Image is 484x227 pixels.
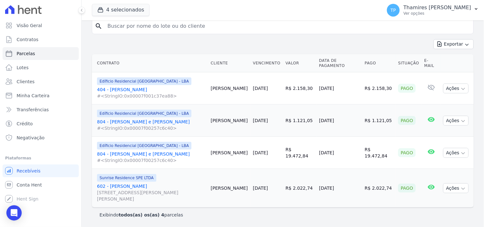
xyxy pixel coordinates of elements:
[362,137,396,169] td: R$ 19.472,84
[398,116,416,125] div: Pago
[443,116,469,126] button: Ações
[208,72,250,105] td: [PERSON_NAME]
[382,1,484,19] button: TP Thamires [PERSON_NAME] Ver opções
[316,72,362,105] td: [DATE]
[253,118,268,123] a: [DATE]
[443,183,469,193] button: Ações
[253,186,268,191] a: [DATE]
[3,117,79,130] a: Crédito
[17,92,49,99] span: Minha Carteira
[97,174,156,182] span: Sunrise Residence SPE LTDA
[104,20,471,33] input: Buscar por nome do lote ou do cliente
[443,84,469,93] button: Ações
[3,75,79,88] a: Clientes
[362,105,396,137] td: R$ 1.121,05
[17,168,41,174] span: Recebíveis
[283,105,316,137] td: R$ 1.121,05
[283,169,316,208] td: R$ 2.022,74
[97,77,191,85] span: Edíficio Residencial [GEOGRAPHIC_DATA] - LBA
[362,169,396,208] td: R$ 2.022,74
[362,54,396,72] th: Pago
[3,33,79,46] a: Contratos
[92,4,150,16] button: 4 selecionados
[97,110,191,117] span: Edíficio Residencial [GEOGRAPHIC_DATA] - LBA
[316,54,362,72] th: Data de Pagamento
[100,212,183,218] p: Exibindo parcelas
[17,64,29,71] span: Lotes
[3,103,79,116] a: Transferências
[97,125,205,131] span: #<StringIO:0x00007f00257c6c40>
[92,54,208,72] th: Contrato
[283,137,316,169] td: R$ 19.472,84
[398,184,416,193] div: Pago
[3,131,79,144] a: Negativação
[97,142,191,150] span: Edíficio Residencial [GEOGRAPHIC_DATA] - LBA
[404,4,471,11] p: Thamires [PERSON_NAME]
[422,54,441,72] th: E-mail
[97,151,205,164] a: 804 - [PERSON_NAME] e [PERSON_NAME]#<StringIO:0x00007f00257c6c40>
[17,50,35,57] span: Parcelas
[3,61,79,74] a: Lotes
[3,89,79,102] a: Minha Carteira
[3,19,79,32] a: Visão Geral
[434,39,474,49] button: Exportar
[283,72,316,105] td: R$ 2.158,30
[17,78,34,85] span: Clientes
[208,105,250,137] td: [PERSON_NAME]
[208,137,250,169] td: [PERSON_NAME]
[208,54,250,72] th: Cliente
[443,148,469,158] button: Ações
[17,22,42,29] span: Visão Geral
[5,154,76,162] div: Plataformas
[97,93,205,99] span: #<StringIO:0x00007f001c37ea88>
[316,105,362,137] td: [DATE]
[391,8,396,12] span: TP
[253,150,268,155] a: [DATE]
[97,189,205,202] span: [STREET_ADDRESS][PERSON_NAME][PERSON_NAME]
[3,47,79,60] a: Parcelas
[17,135,45,141] span: Negativação
[253,86,268,91] a: [DATE]
[398,84,416,93] div: Pago
[17,121,33,127] span: Crédito
[17,36,38,43] span: Contratos
[95,22,102,30] i: search
[17,182,42,188] span: Conta Hent
[208,169,250,208] td: [PERSON_NAME]
[250,54,283,72] th: Vencimento
[396,54,422,72] th: Situação
[362,72,396,105] td: R$ 2.158,30
[97,86,205,99] a: 404 - [PERSON_NAME]#<StringIO:0x00007f001c37ea88>
[6,205,22,221] div: Open Intercom Messenger
[283,54,316,72] th: Valor
[316,169,362,208] td: [DATE]
[97,157,205,164] span: #<StringIO:0x00007f00257c6c40>
[17,106,49,113] span: Transferências
[398,148,416,157] div: Pago
[3,179,79,191] a: Conta Hent
[119,212,164,217] b: todos(as) os(as) 4
[316,137,362,169] td: [DATE]
[3,165,79,177] a: Recebíveis
[404,11,471,16] p: Ver opções
[97,183,205,202] a: 602 - [PERSON_NAME][STREET_ADDRESS][PERSON_NAME][PERSON_NAME]
[97,119,205,131] a: 804 - [PERSON_NAME] e [PERSON_NAME]#<StringIO:0x00007f00257c6c40>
